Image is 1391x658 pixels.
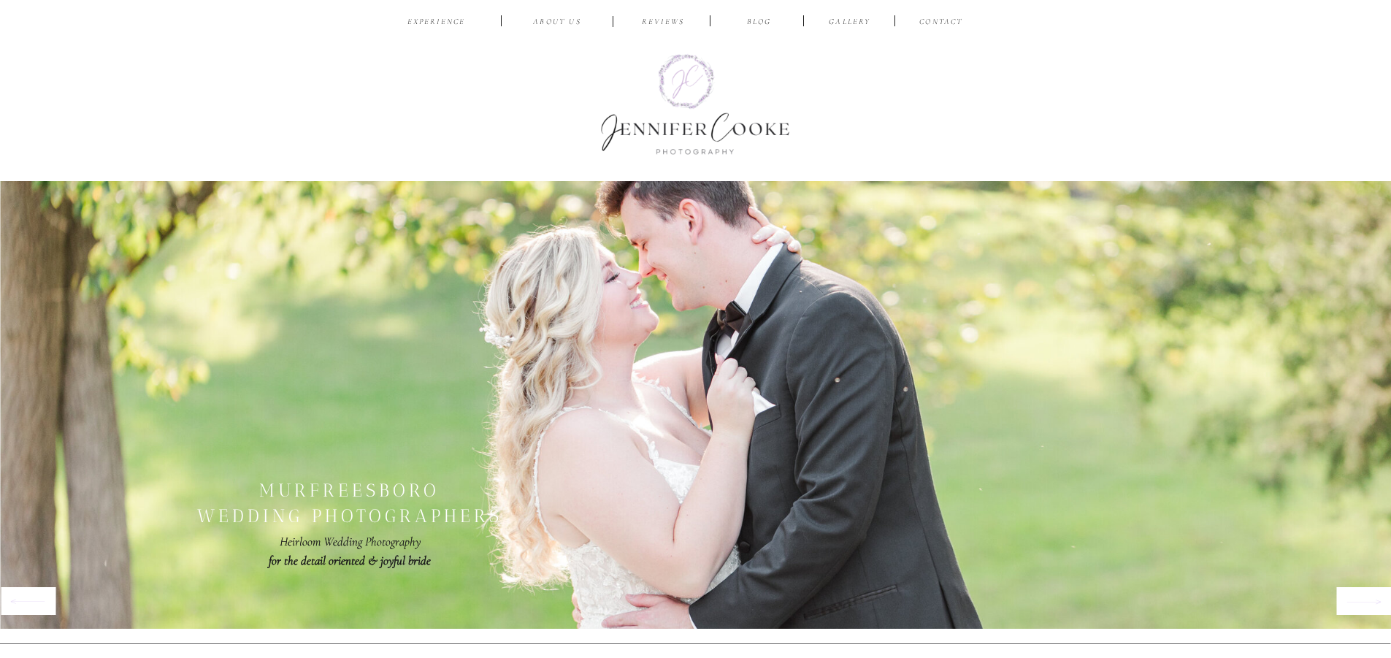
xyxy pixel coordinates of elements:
a: Gallery [826,16,875,30]
a: ABOUT US [523,16,592,30]
a: EXPERIENCE [402,16,471,30]
a: reviews [629,16,698,30]
p: Heirloom Wedding Photography [156,532,544,570]
h2: murfreesboro wedding photographers [166,478,534,529]
a: BLOG [736,16,783,30]
b: for the detail oriented & joyful bride [269,553,431,568]
a: CONTACT [917,16,966,30]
